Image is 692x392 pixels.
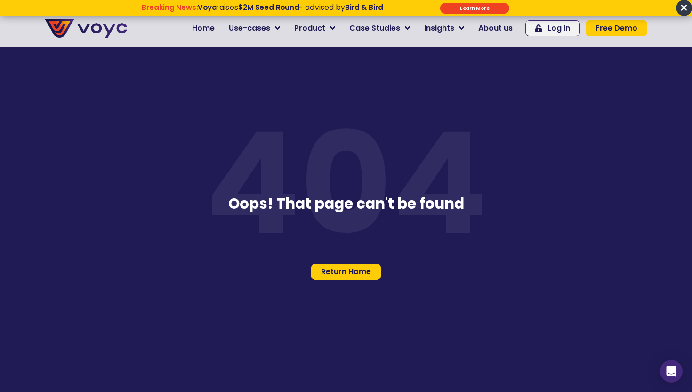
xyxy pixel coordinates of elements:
span: raises - advised by [198,2,383,12]
span: Return Home [321,268,371,276]
a: About us [471,19,520,38]
span: About us [478,23,513,34]
img: voyc-full-logo [45,19,127,38]
a: Log In [525,20,580,36]
p: 404 [186,114,506,254]
a: Return Home [311,264,381,280]
a: Product [287,19,342,38]
span: Log In [547,24,570,32]
span: Home [192,23,215,34]
a: Home [185,19,222,38]
a: Case Studies [342,19,417,38]
a: Use-cases [222,19,287,38]
span: Free Demo [595,24,637,32]
div: Breaking News: Voyc raises $2M Seed Round - advised by Bird & Bird [105,3,419,21]
strong: $2M Seed Round [238,2,299,12]
strong: Voyc [198,2,216,12]
a: Free Demo [586,20,647,36]
div: Open Intercom Messenger [660,360,683,383]
h3: Oops! That page can't be found [186,195,506,212]
strong: Bird & Bird [345,2,383,12]
strong: Breaking News: [142,2,198,12]
span: Product [294,23,325,34]
div: Submit [440,3,509,14]
span: Case Studies [349,23,400,34]
span: Insights [424,23,454,34]
a: Insights [417,19,471,38]
span: Use-cases [229,23,270,34]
